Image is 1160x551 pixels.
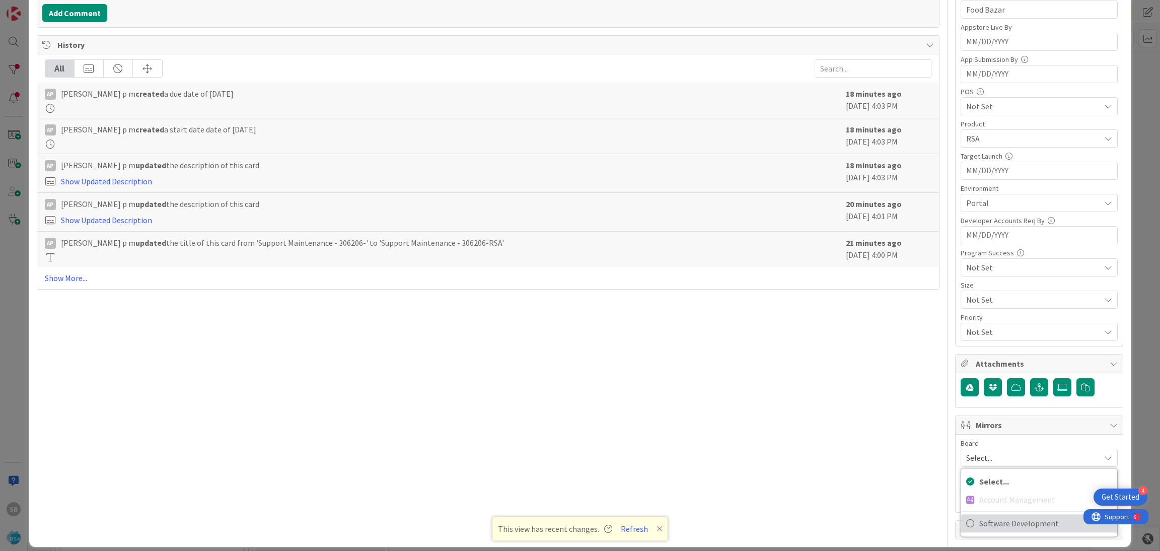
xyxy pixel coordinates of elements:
[1138,486,1147,495] div: 4
[966,293,1095,307] span: Not Set
[976,419,1105,431] span: Mirrors
[135,124,164,134] b: created
[846,198,931,226] div: [DATE] 4:01 PM
[961,56,1118,63] div: App Submission By
[135,89,164,99] b: created
[45,89,56,100] div: Ap
[45,272,932,284] a: Show More...
[61,237,504,249] span: [PERSON_NAME] p m the title of this card from 'Support Maintenance - 306206-' to 'Support Mainten...
[961,314,1118,321] div: Priority
[976,358,1105,370] span: Attachments
[815,59,931,78] input: Search...
[61,198,259,210] span: [PERSON_NAME] p m the description of this card
[61,176,152,186] a: Show Updated Description
[45,60,75,77] div: All
[135,160,166,170] b: updated
[966,132,1100,145] span: RSA
[135,199,166,209] b: updated
[961,440,979,447] span: Board
[498,523,612,535] span: This view has recent changes.
[966,261,1100,273] span: Not Set
[961,514,1117,532] a: Software Development
[1102,492,1139,502] div: Get Started
[846,123,931,149] div: [DATE] 4:03 PM
[1094,489,1147,506] div: Open Get Started checklist, remaining modules: 4
[961,24,1118,31] div: Appstore Live By
[979,516,1112,531] span: Software Development
[961,217,1118,224] div: Developer Accounts Req By
[846,88,931,113] div: [DATE] 4:03 PM
[966,227,1112,244] input: MM/DD/YYYY
[966,65,1112,83] input: MM/DD/YYYY
[846,159,931,187] div: [DATE] 4:03 PM
[61,88,234,100] span: [PERSON_NAME] p m a due date of [DATE]
[45,199,56,210] div: Ap
[61,215,152,225] a: Show Updated Description
[57,39,921,51] span: History
[846,160,902,170] b: 18 minutes ago
[961,185,1118,192] div: Environment
[21,2,46,14] span: Support
[846,237,931,262] div: [DATE] 4:00 PM
[45,238,56,249] div: Ap
[961,153,1118,160] div: Target Launch
[979,474,1112,489] span: Select...
[961,249,1118,256] div: Program Success
[45,160,56,171] div: Ap
[51,4,56,12] div: 9+
[961,472,1117,491] a: Select...
[42,4,107,22] button: Add Comment
[966,162,1112,179] input: MM/DD/YYYY
[45,124,56,135] div: Ap
[61,123,256,135] span: [PERSON_NAME] p m a start date date of [DATE]
[966,451,1095,465] span: Select...
[846,89,902,99] b: 18 minutes ago
[961,120,1118,127] div: Product
[846,238,902,248] b: 21 minutes ago
[846,124,902,134] b: 18 minutes ago
[846,199,902,209] b: 20 minutes ago
[617,522,651,535] button: Refresh
[961,88,1118,95] div: POS
[966,100,1100,112] span: Not Set
[61,159,259,171] span: [PERSON_NAME] p m the description of this card
[966,197,1100,209] span: Portal
[966,325,1095,339] span: Not Set
[961,282,1118,289] div: Size
[135,238,166,248] b: updated
[966,33,1112,50] input: MM/DD/YYYY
